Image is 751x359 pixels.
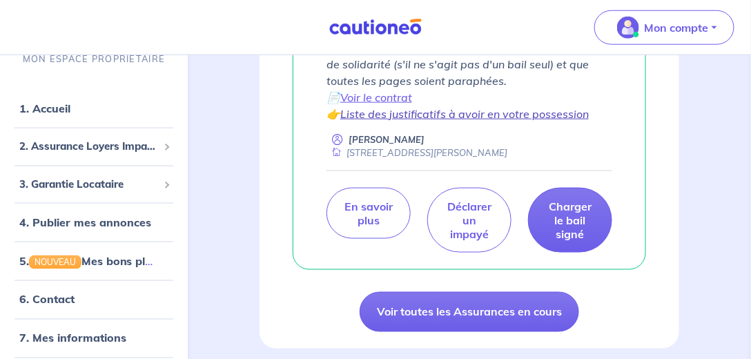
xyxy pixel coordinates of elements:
[19,139,158,155] span: 2. Assurance Loyers Impayés
[545,200,595,241] p: Charger le bail signé
[645,19,709,36] p: Mon compte
[19,177,158,193] span: 3. Garantie Locataire
[6,324,182,352] div: 7. Mes informations
[594,10,734,45] button: illu_account_valid_menu.svgMon compte
[19,101,70,115] a: 1. Accueil
[326,188,411,239] a: En savoir plus
[6,286,182,313] div: 6. Contact
[324,19,427,36] img: Cautioneo
[6,171,182,198] div: 3. Garantie Locataire
[19,254,165,268] a: 5.NOUVEAUMes bons plans
[23,52,165,66] p: MON ESPACE PROPRIÉTAIRE
[19,215,151,229] a: 4. Publier mes annonces
[528,188,612,253] a: Charger le bail signé
[340,107,589,121] a: Liste des justificatifs à avoir en votre possession
[360,292,579,332] a: Voir toutes les Assurances en cours
[6,133,182,160] div: 2. Assurance Loyers Impayés
[19,331,126,345] a: 7. Mes informations
[344,200,393,227] p: En savoir plus
[6,95,182,122] div: 1. Accueil
[340,90,412,104] a: Voir le contrat
[349,133,425,146] p: [PERSON_NAME]
[445,200,494,241] p: Déclarer un impayé
[19,293,75,307] a: 6. Contact
[6,247,182,275] div: 5.NOUVEAUMes bons plans
[427,188,511,253] a: Déclarer un impayé
[617,17,639,39] img: illu_account_valid_menu.svg
[326,23,612,122] p: Dernière étape : chargez toutes les pages du bail et vérifiez qu'il possède une clause résolutoir...
[6,208,182,236] div: 4. Publier mes annonces
[326,146,507,159] div: [STREET_ADDRESS][PERSON_NAME]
